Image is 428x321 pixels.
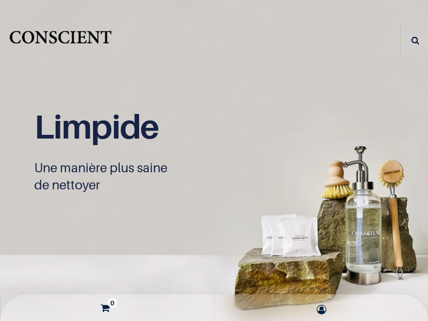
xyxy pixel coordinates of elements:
[108,299,117,308] sup: 0
[8,27,113,53] img: CONSCIENT
[34,159,382,194] p: Une manière plus saine de nettoyer
[34,106,158,146] span: Limpide
[8,27,113,53] a: Logo of CONSCIENT
[3,294,211,321] a: 0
